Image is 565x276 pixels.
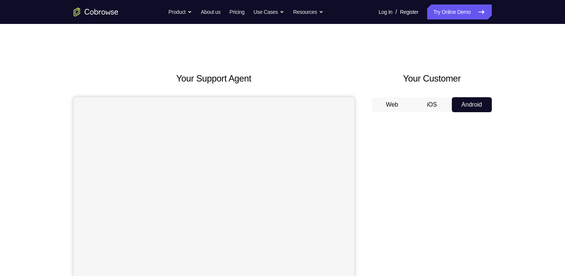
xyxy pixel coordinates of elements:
[379,4,392,19] a: Log In
[372,97,412,112] button: Web
[400,4,418,19] a: Register
[74,7,118,16] a: Go to the home page
[201,4,220,19] a: About us
[372,72,492,85] h2: Your Customer
[452,97,492,112] button: Android
[74,72,354,85] h2: Your Support Agent
[293,4,323,19] button: Resources
[395,7,397,16] span: /
[412,97,452,112] button: iOS
[254,4,284,19] button: Use Cases
[427,4,491,19] a: Try Online Demo
[168,4,192,19] button: Product
[229,4,244,19] a: Pricing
